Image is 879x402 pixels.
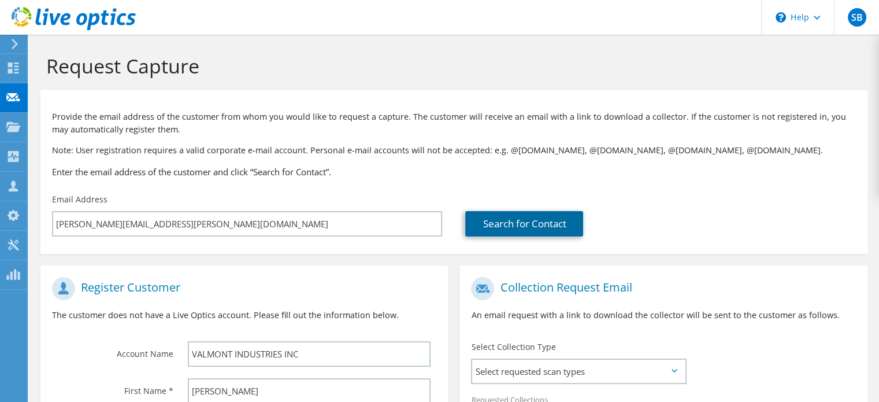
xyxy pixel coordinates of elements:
h1: Collection Request Email [471,277,850,300]
p: The customer does not have a Live Optics account. Please fill out the information below. [52,309,436,322]
span: SB [848,8,866,27]
span: Select requested scan types [472,360,685,383]
h3: Enter the email address of the customer and click “Search for Contact”. [52,165,856,178]
p: Note: User registration requires a valid corporate e-mail account. Personal e-mail accounts will ... [52,144,856,157]
label: First Name * [52,378,173,397]
h1: Request Capture [46,54,856,78]
label: Email Address [52,194,107,205]
p: Provide the email address of the customer from whom you would like to request a capture. The cust... [52,110,856,136]
label: Select Collection Type [471,341,555,353]
svg: \n [776,12,786,23]
p: An email request with a link to download the collector will be sent to the customer as follows. [471,309,855,322]
h1: Register Customer [52,277,431,300]
a: Search for Contact [465,211,583,237]
label: Account Name [52,341,173,360]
